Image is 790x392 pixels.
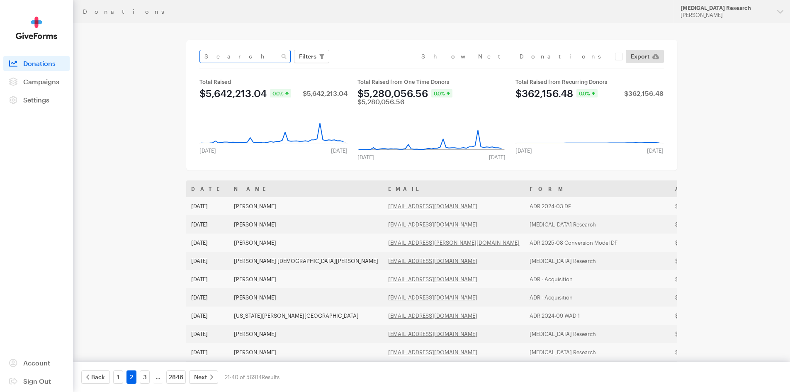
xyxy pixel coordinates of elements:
a: Next [189,370,218,384]
td: [DATE] [186,325,229,343]
div: 21-40 of 56914 [225,370,280,384]
td: [PERSON_NAME] [229,270,383,288]
td: [DATE] [186,307,229,325]
a: [EMAIL_ADDRESS][DOMAIN_NAME] [388,276,477,282]
td: $250.00 [670,252,737,270]
div: [DATE] [642,147,668,154]
th: Email [383,180,525,197]
td: $105.36 [670,361,737,380]
span: Account [23,359,50,367]
td: ADR 2025-08 Conversion Model DF [525,234,670,252]
td: [MEDICAL_DATA] Research [525,343,670,361]
td: $26.58 [670,288,737,307]
div: Total Raised from Recurring Donors [515,78,664,85]
td: [MEDICAL_DATA] Research [525,215,670,234]
div: 0.0% [431,89,452,97]
td: [MEDICAL_DATA] Research [525,361,670,380]
a: [EMAIL_ADDRESS][DOMAIN_NAME] [388,349,477,355]
div: [PERSON_NAME] [681,12,771,19]
a: [EMAIL_ADDRESS][DOMAIN_NAME] [388,294,477,301]
td: [PERSON_NAME] [229,325,383,343]
a: [EMAIL_ADDRESS][DOMAIN_NAME] [388,203,477,209]
td: [PERSON_NAME] [229,197,383,215]
div: $362,156.48 [515,88,573,98]
a: [EMAIL_ADDRESS][PERSON_NAME][DOMAIN_NAME] [388,239,520,246]
span: Sign Out [23,377,51,385]
div: 0.0% [576,89,598,97]
a: Settings [3,93,70,107]
th: Amount [670,180,737,197]
td: $20.00 [670,270,737,288]
div: 0.0% [270,89,291,97]
div: $5,642,213.04 [303,90,348,97]
div: [MEDICAL_DATA] Research [681,5,771,12]
td: [MEDICAL_DATA] Research [525,252,670,270]
td: [DATE] [186,234,229,252]
td: [PERSON_NAME] [229,288,383,307]
td: ADR - Acquisition [525,270,670,288]
th: Form [525,180,670,197]
span: Campaigns [23,78,59,85]
a: 1 [113,370,123,384]
span: Next [194,372,207,382]
a: [EMAIL_ADDRESS][DOMAIN_NAME] [388,312,477,319]
span: Results [262,374,280,380]
td: ADR 2024-09 WAD 1 [525,307,670,325]
span: Back [91,372,105,382]
td: [US_STATE][PERSON_NAME][GEOGRAPHIC_DATA] [229,307,383,325]
input: Search Name & Email [199,50,291,63]
a: Campaigns [3,74,70,89]
td: $100.00 [670,343,737,361]
div: $362,156.48 [624,90,664,97]
td: [MEDICAL_DATA] Research [525,325,670,343]
div: $5,642,213.04 [199,88,267,98]
div: [DATE] [194,147,221,154]
td: [PERSON_NAME] [DEMOGRAPHIC_DATA][PERSON_NAME] [229,252,383,270]
td: [DATE] [186,361,229,380]
td: $52.84 [670,215,737,234]
a: 2846 [166,370,186,384]
td: $16.07 [670,197,737,215]
button: Filters [294,50,329,63]
span: Settings [23,96,49,104]
a: Donations [3,56,70,71]
a: Sign Out [3,374,70,389]
a: [EMAIL_ADDRESS][DOMAIN_NAME] [388,331,477,337]
a: Export [626,50,664,63]
a: Back [81,370,110,384]
a: Account [3,355,70,370]
td: $105.36 [670,325,737,343]
div: $5,280,056.56 [357,88,428,98]
th: Name [229,180,383,197]
div: $5,280,056.56 [357,98,404,105]
td: [PERSON_NAME] [229,361,383,380]
td: [PERSON_NAME] [229,215,383,234]
div: [DATE] [510,147,537,154]
th: Date [186,180,229,197]
span: Filters [299,51,316,61]
a: [EMAIL_ADDRESS][DOMAIN_NAME] [388,221,477,228]
td: [DATE] [186,197,229,215]
td: $26.58 [670,307,737,325]
td: [DATE] [186,252,229,270]
td: [DATE] [186,288,229,307]
a: [EMAIL_ADDRESS][DOMAIN_NAME] [388,258,477,264]
div: Total Raised [199,78,348,85]
td: [PERSON_NAME] [229,234,383,252]
td: [DATE] [186,270,229,288]
td: [DATE] [186,343,229,361]
td: ADR - Acquisition [525,288,670,307]
td: [PERSON_NAME] [229,343,383,361]
div: [DATE] [484,154,510,161]
div: [DATE] [352,154,379,161]
span: Donations [23,59,56,67]
td: $105.36 [670,234,737,252]
div: Total Raised from One Time Donors [357,78,506,85]
td: ADR 2024-03 DF [525,197,670,215]
span: Export [631,51,649,61]
img: GiveForms [16,17,57,39]
a: 3 [140,370,150,384]
div: [DATE] [326,147,352,154]
td: [DATE] [186,215,229,234]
